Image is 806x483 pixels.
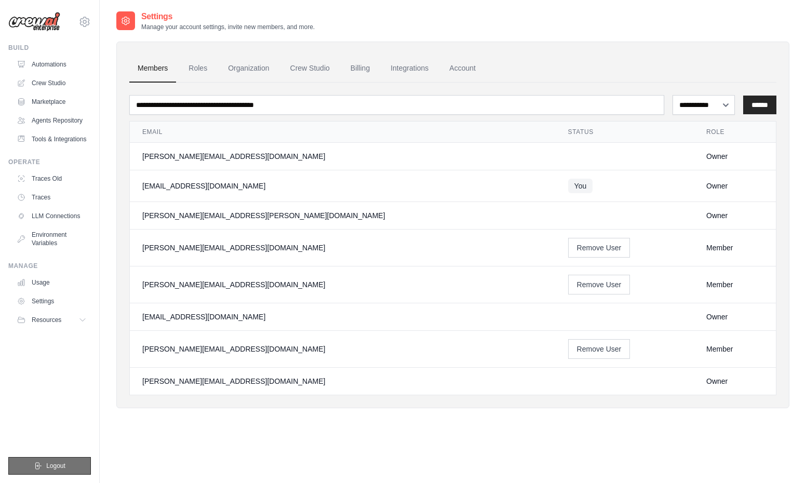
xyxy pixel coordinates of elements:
div: [EMAIL_ADDRESS][DOMAIN_NAME] [142,312,543,322]
a: Tools & Integrations [12,131,91,147]
button: Resources [12,312,91,328]
div: Operate [8,158,91,166]
th: Status [556,122,694,143]
a: Account [441,55,484,83]
div: [PERSON_NAME][EMAIL_ADDRESS][DOMAIN_NAME] [142,376,543,386]
div: [PERSON_NAME][EMAIL_ADDRESS][PERSON_NAME][DOMAIN_NAME] [142,210,543,221]
div: Owner [706,312,763,322]
button: Logout [8,457,91,475]
span: Logout [46,462,65,470]
a: Automations [12,56,91,73]
div: Owner [706,151,763,162]
a: Settings [12,293,91,310]
div: Build [8,44,91,52]
p: Manage your account settings, invite new members, and more. [141,23,315,31]
a: Traces Old [12,170,91,187]
a: Integrations [382,55,437,83]
button: Remove User [568,275,630,294]
div: Manage [8,262,91,270]
div: [EMAIL_ADDRESS][DOMAIN_NAME] [142,181,543,191]
div: [PERSON_NAME][EMAIL_ADDRESS][DOMAIN_NAME] [142,344,543,354]
div: [PERSON_NAME][EMAIL_ADDRESS][DOMAIN_NAME] [142,151,543,162]
a: Crew Studio [12,75,91,91]
div: Member [706,279,763,290]
a: Agents Repository [12,112,91,129]
a: LLM Connections [12,208,91,224]
h2: Settings [141,10,315,23]
div: Member [706,243,763,253]
a: Traces [12,189,91,206]
button: Remove User [568,339,630,359]
div: [PERSON_NAME][EMAIL_ADDRESS][DOMAIN_NAME] [142,279,543,290]
div: Owner [706,210,763,221]
th: Role [694,122,776,143]
span: Resources [32,316,61,324]
a: Marketplace [12,93,91,110]
div: [PERSON_NAME][EMAIL_ADDRESS][DOMAIN_NAME] [142,243,543,253]
div: Owner [706,376,763,386]
th: Email [130,122,556,143]
a: Roles [180,55,216,83]
a: Usage [12,274,91,291]
a: Billing [342,55,378,83]
a: Members [129,55,176,83]
div: Member [706,344,763,354]
div: Owner [706,181,763,191]
span: You [568,179,593,193]
a: Environment Variables [12,226,91,251]
button: Remove User [568,238,630,258]
a: Organization [220,55,277,83]
a: Crew Studio [282,55,338,83]
img: Logo [8,12,60,32]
